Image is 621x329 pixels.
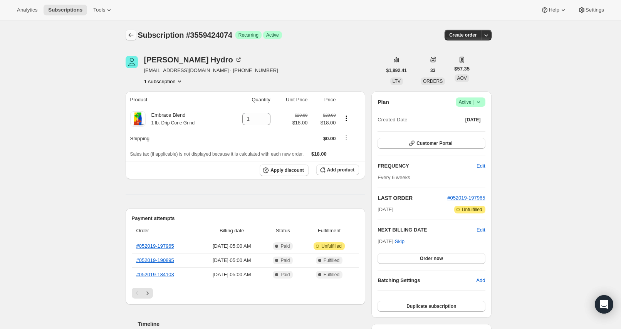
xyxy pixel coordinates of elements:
[378,98,389,106] h2: Plan
[321,243,342,249] span: Unfulfilled
[17,7,37,13] span: Analytics
[280,272,290,278] span: Paid
[447,194,485,202] button: #052019-197965
[323,136,336,141] span: $0.00
[462,206,482,213] span: Unfulfilled
[324,272,339,278] span: Fulfilled
[295,113,307,117] small: $20.00
[378,206,393,213] span: [DATE]
[93,7,105,13] span: Tools
[144,67,278,74] span: [EMAIL_ADDRESS][DOMAIN_NAME] · [PHONE_NUMBER]
[151,120,195,126] small: 1 lb. Drip Cone Grind
[449,32,477,38] span: Create order
[44,5,87,15] button: Subscriptions
[378,238,404,244] span: [DATE] ·
[465,117,481,123] span: [DATE]
[138,31,232,39] span: Subscription #3559424074
[260,164,309,176] button: Apply discount
[586,7,604,13] span: Settings
[130,151,304,157] span: Sales tax (if applicable) is not displayed because it is calculated with each new order.
[130,111,146,127] img: product img
[292,119,308,127] span: $18.00
[48,7,82,13] span: Subscriptions
[378,253,485,264] button: Order now
[201,257,262,264] span: [DATE] · 05:00 AM
[477,162,485,170] span: Edit
[126,30,136,40] button: Subscriptions
[138,320,366,328] h2: Timeline
[132,288,359,299] nav: Pagination
[378,138,485,149] button: Customer Portal
[311,151,327,157] span: $18.00
[201,271,262,279] span: [DATE] · 05:00 AM
[132,215,359,222] h2: Payment attempts
[136,272,174,277] a: #052019-184103
[476,277,485,284] span: Add
[457,76,467,81] span: AOV
[270,167,304,173] span: Apply discount
[340,133,352,142] button: Shipping actions
[378,162,477,170] h2: FREQUENCY
[549,7,559,13] span: Help
[201,242,262,250] span: [DATE] · 05:00 AM
[378,277,476,284] h6: Batching Settings
[395,238,404,245] span: Skip
[447,195,485,201] a: #052019-197965
[89,5,117,15] button: Tools
[238,32,258,38] span: Recurring
[310,91,338,108] th: Price
[406,303,456,309] span: Duplicate subscription
[459,98,482,106] span: Active
[132,222,200,239] th: Order
[273,91,310,108] th: Unit Price
[304,227,354,235] span: Fulfillment
[573,5,609,15] button: Settings
[445,30,481,40] button: Create order
[323,113,336,117] small: $20.00
[136,257,174,263] a: #052019-190895
[536,5,571,15] button: Help
[142,288,153,299] button: Next
[136,243,174,249] a: #052019-197965
[461,114,485,125] button: [DATE]
[378,175,410,180] span: Every 6 weeks
[595,295,613,314] div: Open Intercom Messenger
[378,226,477,234] h2: NEXT BILLING DATE
[280,243,290,249] span: Paid
[327,167,354,173] span: Add product
[386,67,407,74] span: $1,892.41
[144,77,183,85] button: Product actions
[390,235,409,248] button: Skip
[393,79,401,84] span: LTV
[316,164,359,175] button: Add product
[430,67,435,74] span: 33
[201,227,262,235] span: Billing date
[12,5,42,15] button: Analytics
[472,274,490,287] button: Add
[473,99,474,105] span: |
[378,301,485,312] button: Duplicate subscription
[378,194,447,202] h2: LAST ORDER
[280,257,290,264] span: Paid
[227,91,273,108] th: Quantity
[312,119,336,127] span: $18.00
[423,79,443,84] span: ORDERS
[340,114,352,123] button: Product actions
[378,116,407,124] span: Created Date
[416,140,452,146] span: Customer Portal
[426,65,440,76] button: 33
[126,91,227,108] th: Product
[146,111,195,127] div: Embrace Blend
[126,56,138,68] span: Megan Hydro
[144,56,242,64] div: [PERSON_NAME] Hydro
[472,160,490,172] button: Edit
[267,227,299,235] span: Status
[126,130,227,147] th: Shipping
[382,65,411,76] button: $1,892.41
[454,65,470,73] span: $57.35
[266,32,279,38] span: Active
[477,226,485,234] button: Edit
[324,257,339,264] span: Fulfilled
